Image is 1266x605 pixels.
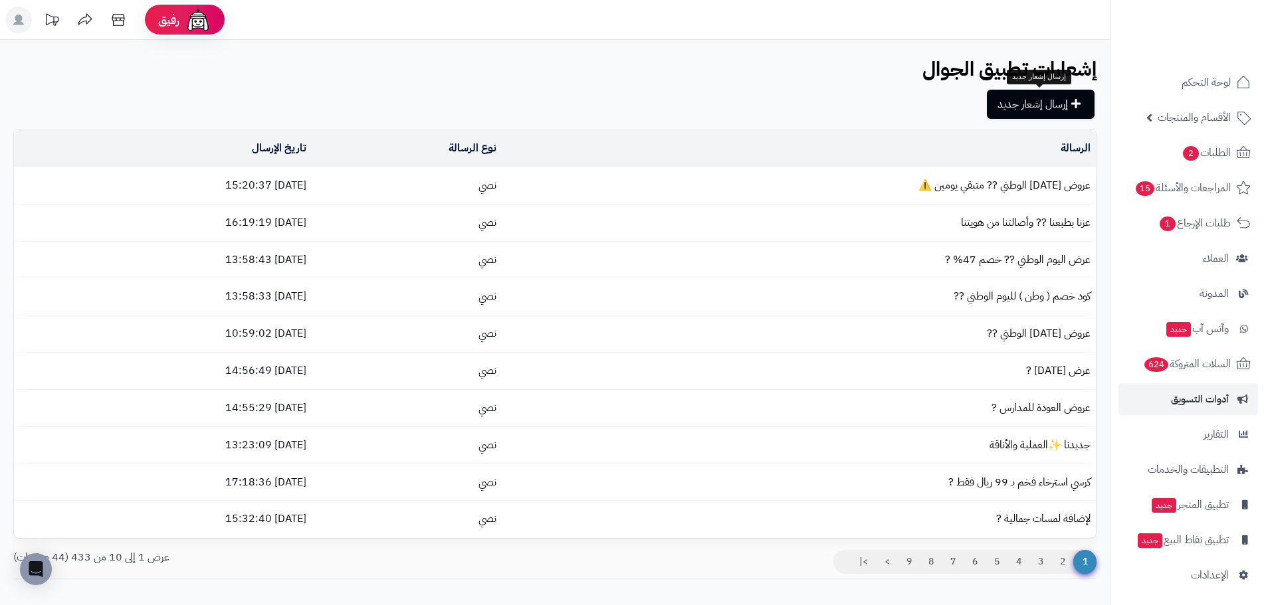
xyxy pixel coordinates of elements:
[1176,10,1253,38] img: logo-2.png
[1118,454,1258,485] a: التطبيقات والخدمات
[1182,73,1231,92] span: لوحة التحكم
[312,390,502,426] td: نصي
[851,550,877,574] a: >|
[1204,425,1229,444] span: التقارير
[14,353,312,389] td: [DATE] 14:56:49
[1182,143,1231,162] span: الطلبات
[954,288,1091,304] a: كود خصم ( وطن ) لليوم الوطني ??
[1061,140,1091,156] a: الرسالة
[14,242,312,278] td: [DATE] 13:58:43
[986,550,1008,574] a: 5
[1159,216,1176,231] span: 1
[1203,249,1229,268] span: العملاء
[312,315,502,352] td: نصي
[920,550,942,574] a: 8
[1118,383,1258,415] a: أدوات التسويق
[14,390,312,426] td: [DATE] 14:55:29
[1191,566,1229,584] span: الإعدادات
[35,7,68,37] a: تحديثات المنصة
[1073,550,1097,574] span: 1
[1135,181,1155,196] span: 15
[14,205,312,241] td: [DATE] 16:19:19
[1118,559,1258,591] a: الإعدادات
[1118,278,1258,309] a: المدونة
[14,501,312,537] td: [DATE] 15:32:40
[1182,145,1199,161] span: 2
[922,54,1097,84] b: إشعارات تطبيق الجوال
[14,278,312,315] td: [DATE] 13:58:33
[1138,533,1162,548] span: جديد
[1118,207,1258,239] a: طلبات الإرجاع1
[252,140,306,156] a: تاريخ الإرسال
[1158,108,1231,127] span: الأقسام والمنتجات
[1136,531,1229,549] span: تطبيق نقاط البيع
[1152,498,1176,513] span: جديد
[20,553,52,585] div: Open Intercom Messenger
[158,12,179,28] span: رفيق
[945,252,1091,268] a: عرض اليوم الوطني ?? خصم 47% ?
[987,90,1095,119] a: إرسال إشعار جديد
[449,140,496,156] a: نوع الرسالة
[1118,524,1258,556] a: تطبيق نقاط البيعجديد
[1118,66,1258,98] a: لوحة التحكم
[1166,322,1191,337] span: جديد
[918,177,1091,193] a: عروض [DATE] الوطني ?? متبقي يومين ⚠️
[1118,172,1258,204] a: المراجعات والأسئلة15
[987,325,1091,341] a: عروض [DATE] الوطني ??
[312,427,502,464] td: نصي
[1118,313,1258,345] a: وآتس آبجديد
[1165,319,1229,338] span: وآتس آب
[1158,214,1231,232] span: طلبات الإرجاع
[996,511,1091,527] a: لإضافة لمسات جمالية ?
[948,474,1091,490] a: كرسي استرخاء فخم بـ 99 ريال فقط ?
[898,550,920,574] a: 9
[185,7,211,33] img: ai-face.png
[312,205,502,241] td: نصي
[3,550,555,565] div: عرض 1 إلى 10 من 433 (44 صفحات)
[312,167,502,204] td: نصي
[1007,70,1071,84] div: إرسال إشعار جديد
[1148,460,1229,479] span: التطبيقات والخدمات
[14,427,312,464] td: [DATE] 13:23:09
[876,550,898,574] a: >
[1118,489,1258,521] a: تطبيق المتجرجديد
[1150,495,1229,514] span: تطبيق المتجر
[1051,550,1074,574] a: 2
[964,550,986,574] a: 6
[14,315,312,352] td: [DATE] 10:59:02
[990,437,1091,453] a: جديدنا ✨العملية والأناقة
[14,464,312,501] td: [DATE] 17:18:36
[312,242,502,278] td: نصي
[1118,137,1258,169] a: الطلبات2
[1029,550,1052,574] a: 3
[1171,390,1229,408] span: أدوات التسويق
[312,353,502,389] td: نصي
[312,501,502,537] td: نصي
[961,215,1091,230] a: عزنا بطبعنا ?? وأصالتنا من هويتنا
[1143,355,1231,373] span: السلات المتروكة
[1118,242,1258,274] a: العملاء
[14,167,312,204] td: [DATE] 15:20:37
[1118,418,1258,450] a: التقارير
[992,400,1091,416] a: عروض العودة للمدارس ?
[1200,284,1229,303] span: المدونة
[312,464,502,501] td: نصي
[1144,357,1169,372] span: 624
[942,550,964,574] a: 7
[312,278,502,315] td: نصي
[1134,179,1231,197] span: المراجعات والأسئلة
[1026,363,1091,379] a: عرض [DATE] ?
[1007,550,1030,574] a: 4
[1118,348,1258,380] a: السلات المتروكة624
